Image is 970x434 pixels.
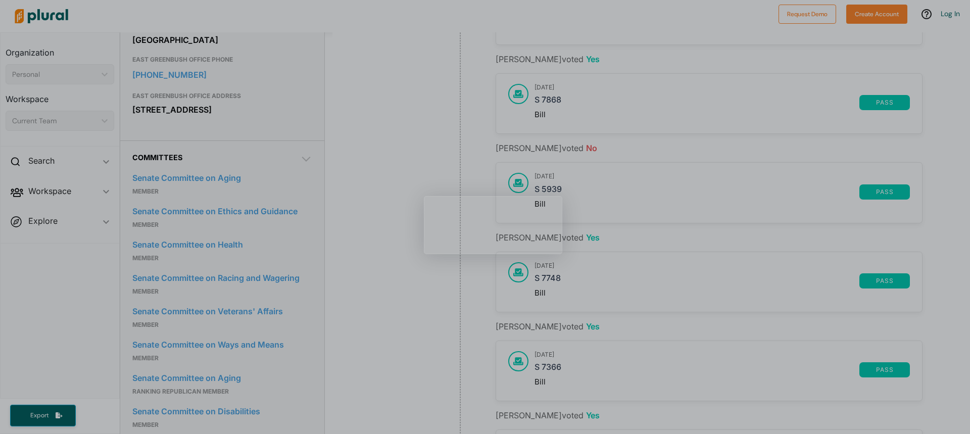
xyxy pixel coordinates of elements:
div: Bill [535,288,910,298]
span: pass [865,278,904,284]
a: Senate Committee on Ways and Means [132,337,312,352]
a: Request Demo [779,8,836,19]
span: [PERSON_NAME] voted [496,143,597,153]
a: Log In [941,9,960,18]
iframe: Intercom live chat tour [424,196,562,254]
a: S 7748 [535,273,859,288]
h2: Search [28,155,55,166]
a: Senate Committee on Aging [132,170,312,185]
a: Senate Committee on Health [132,237,312,252]
div: Bill [535,377,910,387]
p: member [132,285,312,298]
button: Create Account [846,5,907,24]
span: [PERSON_NAME] voted [496,410,600,420]
p: member [132,319,312,331]
span: Yes [586,321,600,331]
a: Senate Committee on Disabilities [132,404,312,419]
span: pass [865,367,904,373]
p: Ranking Republican Member [132,385,312,398]
h3: EAST GREENBUSH OFFICE ADDRESS [132,90,312,102]
p: member [132,252,312,264]
h3: [DATE] [535,173,910,180]
h3: [DATE] [535,262,910,269]
div: Bill [535,110,910,119]
div: Personal [12,69,98,80]
a: S 5939 [535,184,859,200]
span: Export [23,411,56,420]
button: Request Demo [779,5,836,24]
span: No [586,143,597,153]
p: member [132,352,312,364]
span: Committees [132,153,182,162]
span: [PERSON_NAME] voted [496,321,600,331]
p: member [132,185,312,198]
a: Senate Committee on Aging [132,370,312,385]
button: Export [10,405,76,426]
a: S 7868 [535,95,859,110]
div: Current Team [12,116,98,126]
div: Bill [535,200,910,209]
a: Senate Committee on Racing and Wagering [132,270,312,285]
a: [PHONE_NUMBER] [132,67,312,82]
a: S 7366 [535,362,859,377]
h3: Organization [6,38,114,60]
h3: [DATE] [535,351,910,358]
span: [PERSON_NAME] voted [496,54,600,64]
span: pass [865,189,904,195]
a: Create Account [846,8,907,19]
div: [STREET_ADDRESS] [132,102,312,117]
h3: [DATE] [535,84,910,91]
a: Senate Committee on Ethics and Guidance [132,204,312,219]
h3: Workspace [6,84,114,107]
div: [GEOGRAPHIC_DATA] [132,32,312,47]
h3: EAST GREENBUSH OFFICE PHONE [132,54,312,66]
span: Yes [586,410,600,420]
span: pass [865,100,904,106]
p: Member [132,419,312,431]
span: Yes [586,54,600,64]
span: Yes [586,232,600,243]
p: member [132,219,312,231]
a: Senate Committee on Veterans' Affairs [132,304,312,319]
